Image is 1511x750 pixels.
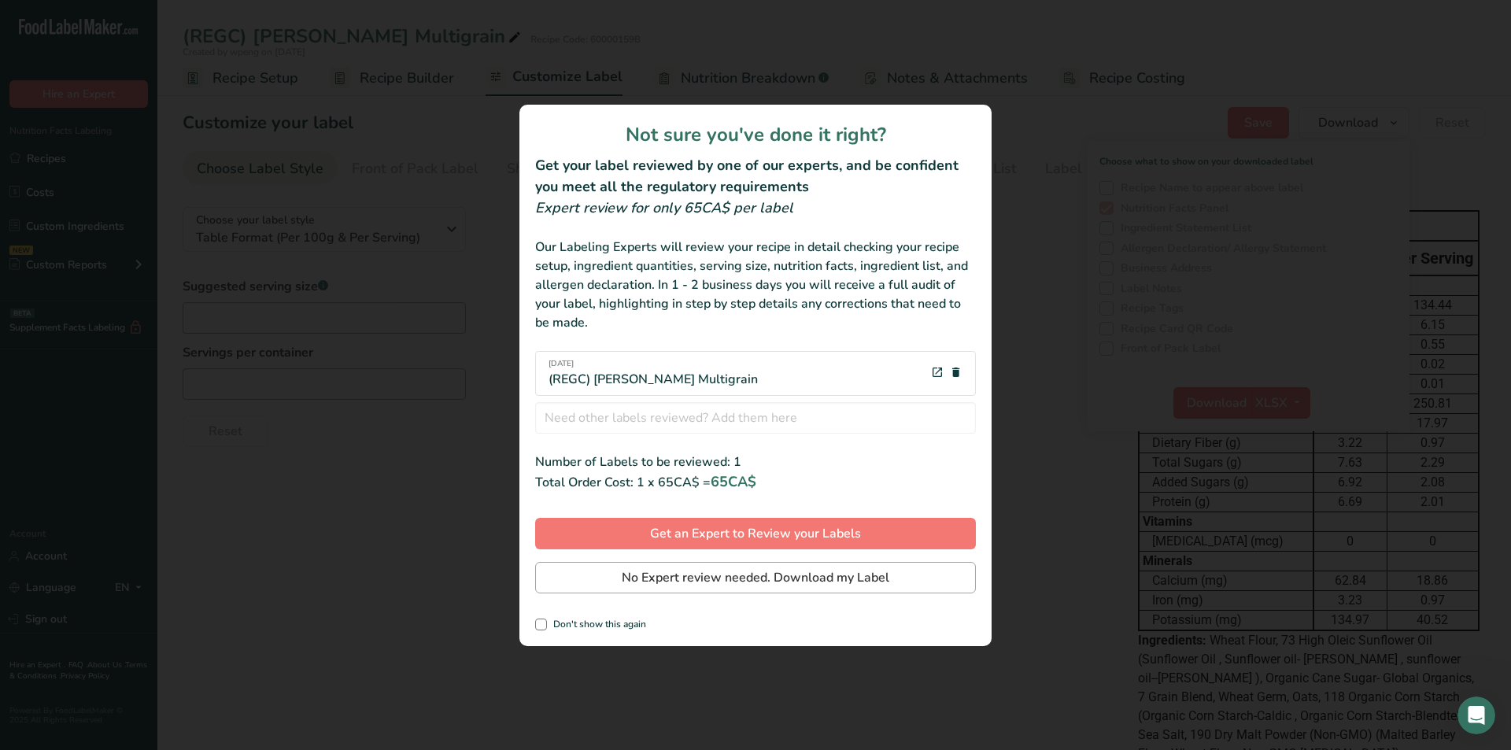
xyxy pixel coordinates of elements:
div: Expert review for only 65CA$ per label [535,198,976,219]
div: Total Order Cost: 1 x 65CA$ = [535,471,976,493]
span: Get an Expert to Review your Labels [650,524,861,543]
span: 65CA$ [711,472,756,491]
span: Don't show this again [547,619,646,630]
h2: Get your label reviewed by one of our experts, and be confident you meet all the regulatory requi... [535,155,976,198]
h1: Not sure you've done it right? [535,120,976,149]
input: Need other labels reviewed? Add them here [535,402,976,434]
div: Our Labeling Experts will review your recipe in detail checking your recipe setup, ingredient qua... [535,238,976,332]
span: No Expert review needed. Download my Label [622,568,889,587]
button: No Expert review needed. Download my Label [535,562,976,593]
div: (REGC) [PERSON_NAME] Multigrain [549,358,758,389]
span: [DATE] [549,358,758,370]
button: Get an Expert to Review your Labels [535,518,976,549]
iframe: Intercom live chat [1457,696,1495,734]
div: Number of Labels to be reviewed: 1 [535,453,976,471]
